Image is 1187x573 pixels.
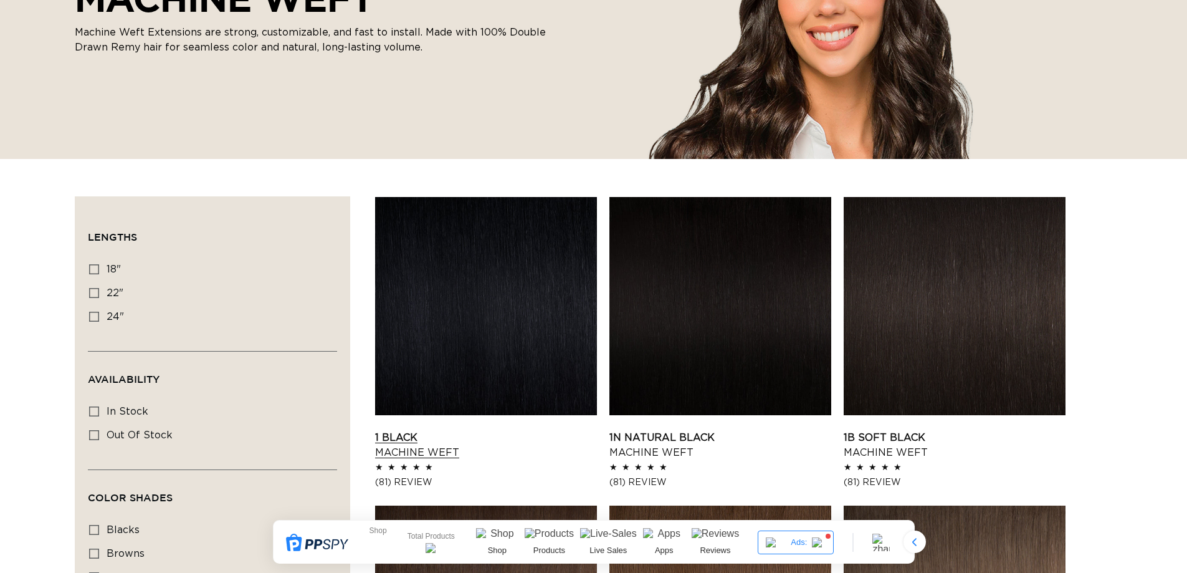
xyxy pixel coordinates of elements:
[88,470,337,515] summary: Color Shades (0 selected)
[107,264,121,274] span: 18"
[107,525,140,535] span: blacks
[107,407,148,417] span: In stock
[609,430,831,460] a: 1N Natural Black Machine Weft
[88,231,137,243] span: Lengths
[88,209,337,254] summary: Lengths (0 selected)
[107,430,173,440] span: Out of stock
[107,549,145,559] span: browns
[88,352,337,397] summary: Availability (0 selected)
[107,288,123,298] span: 22"
[88,492,173,503] span: Color Shades
[107,312,124,322] span: 24"
[75,25,548,55] p: Machine Weft Extensions are strong, customizable, and fast to install. Made with 100% Double Draw...
[844,430,1065,460] a: 1B Soft Black Machine Weft
[88,373,160,385] span: Availability
[375,430,597,460] a: 1 Black Machine Weft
